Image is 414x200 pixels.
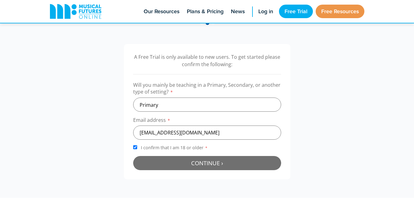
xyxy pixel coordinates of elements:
span: News [231,7,245,16]
span: Log in [258,7,273,16]
span: Continue › [191,159,223,167]
label: Email address [133,117,281,126]
button: Continue › [133,156,281,170]
span: I confirm that I am 18 or older [140,145,209,150]
input: I confirm that I am 18 or older* [133,145,137,149]
a: Free Resources [316,5,364,18]
label: Will you mainly be teaching in a Primary, Secondary, or another type of setting? [133,82,281,98]
span: Plans & Pricing [187,7,223,16]
a: Free Trial [279,5,313,18]
p: A Free Trial is only available to new users. To get started please confirm the following: [133,53,281,68]
span: Our Resources [144,7,179,16]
